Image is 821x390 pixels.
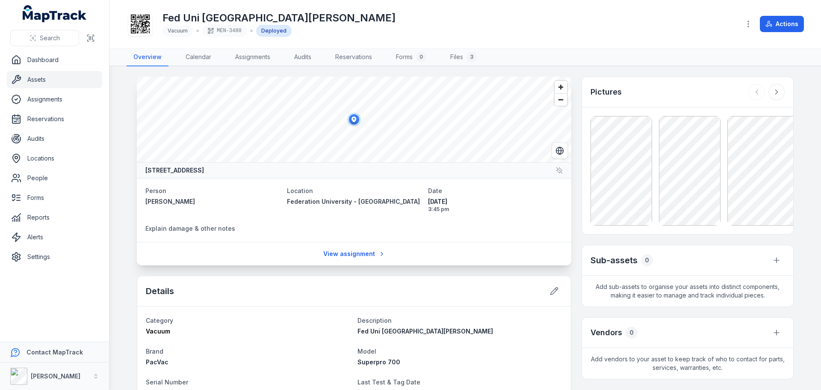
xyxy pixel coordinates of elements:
button: Switch to Satellite View [552,143,568,159]
a: Assignments [228,48,277,66]
a: Alerts [7,229,102,246]
a: View assignment [318,246,391,262]
button: Zoom out [555,93,567,106]
h2: Details [146,285,174,297]
span: Superpro 700 [357,358,400,366]
span: Vacuum [146,327,170,335]
a: Audits [7,130,102,147]
span: 3:45 pm [428,206,563,213]
h1: Fed Uni [GEOGRAPHIC_DATA][PERSON_NAME] [162,11,396,25]
a: Assets [7,71,102,88]
span: Search [40,34,60,42]
span: Vacuum [168,27,188,34]
h3: Vendors [591,327,622,339]
div: MEN-3480 [202,25,247,37]
strong: Contact MapTrack [27,348,83,356]
span: Location [287,187,313,194]
a: People [7,170,102,187]
span: Add vendors to your asset to keep track of who to contact for parts, services, warranties, etc. [582,348,793,379]
a: Reservations [328,48,379,66]
a: Forms [7,189,102,206]
div: Deployed [256,25,292,37]
span: Brand [146,348,163,355]
button: Search [10,30,79,46]
span: [DATE] [428,197,563,206]
div: 3 [467,52,477,62]
span: Person [145,187,166,194]
a: MapTrack [23,5,87,22]
span: Category [146,317,173,324]
button: Actions [760,16,804,32]
span: Federation University - [GEOGRAPHIC_DATA] [287,198,420,205]
span: Explain damage & other notes [145,225,235,232]
h2: Sub-assets [591,254,638,266]
span: PacVac [146,358,168,366]
a: [PERSON_NAME] [145,197,280,206]
span: Serial Number [146,378,188,386]
span: Add sub-assets to organise your assets into distinct components, making it easier to manage and t... [582,276,793,307]
a: Dashboard [7,51,102,68]
a: Reports [7,209,102,226]
strong: [STREET_ADDRESS] [145,166,204,175]
a: Locations [7,150,102,167]
span: Date [428,187,442,194]
canvas: Map [137,77,571,162]
span: Last Test & Tag Date [357,378,420,386]
span: Description [357,317,392,324]
h3: Pictures [591,86,622,98]
a: Settings [7,248,102,265]
a: Assignments [7,91,102,108]
a: Federation University - [GEOGRAPHIC_DATA] [287,197,422,206]
a: Reservations [7,110,102,128]
span: Fed Uni [GEOGRAPHIC_DATA][PERSON_NAME] [357,327,493,335]
div: 0 [641,254,653,266]
a: Files3 [443,48,484,66]
strong: [PERSON_NAME] [31,372,80,380]
a: Forms0 [389,48,433,66]
button: Zoom in [555,81,567,93]
time: 8/14/2025, 3:45:52 PM [428,197,563,213]
a: Calendar [179,48,218,66]
div: 0 [626,327,638,339]
a: Overview [127,48,168,66]
a: Audits [287,48,318,66]
span: Model [357,348,376,355]
div: 0 [416,52,426,62]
